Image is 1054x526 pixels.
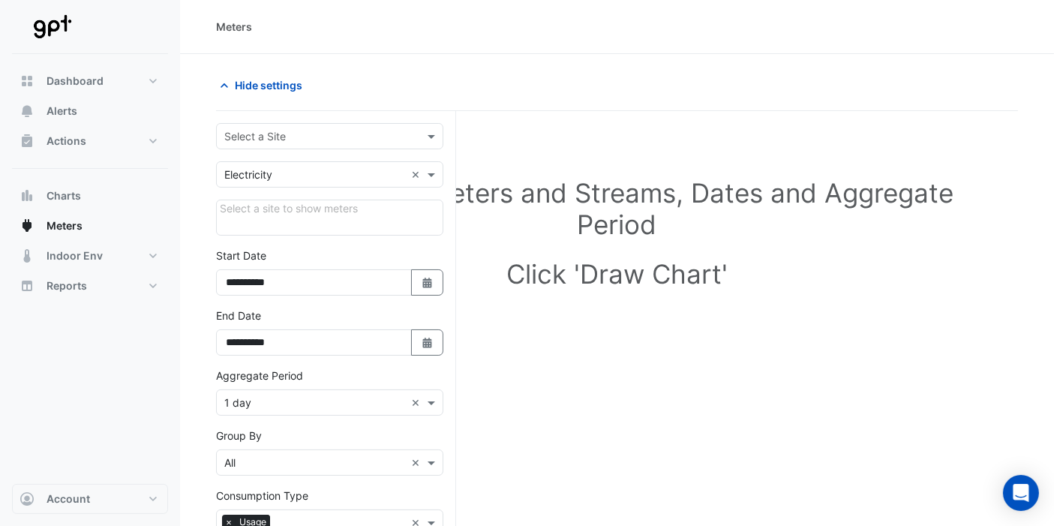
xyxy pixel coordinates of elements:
span: Alerts [47,104,77,119]
div: Open Intercom Messenger [1003,475,1039,511]
app-icon: Charts [20,188,35,203]
span: Clear [411,395,424,410]
div: Meters [216,19,252,35]
button: Dashboard [12,66,168,96]
span: Account [47,491,90,506]
app-icon: Dashboard [20,74,35,89]
span: Meters [47,218,83,233]
div: Click Update or Cancel in Details panel [216,200,443,236]
img: Company Logo [18,12,86,42]
fa-icon: Select Date [421,276,434,289]
app-icon: Actions [20,134,35,149]
app-icon: Meters [20,218,35,233]
span: Dashboard [47,74,104,89]
label: Start Date [216,248,266,263]
span: Clear [411,167,424,182]
h1: Click 'Draw Chart' [240,258,994,290]
app-icon: Alerts [20,104,35,119]
button: Alerts [12,96,168,126]
span: Charts [47,188,81,203]
span: Hide settings [235,77,302,93]
h1: Select Site, Meters and Streams, Dates and Aggregate Period [240,177,994,240]
label: Aggregate Period [216,368,303,383]
label: End Date [216,308,261,323]
span: Reports [47,278,87,293]
span: Actions [47,134,86,149]
button: Reports [12,271,168,301]
fa-icon: Select Date [421,336,434,349]
button: Account [12,484,168,514]
button: Hide settings [216,72,312,98]
label: Consumption Type [216,488,308,503]
button: Actions [12,126,168,156]
button: Charts [12,181,168,211]
button: Meters [12,211,168,241]
app-icon: Indoor Env [20,248,35,263]
span: Clear [411,455,424,470]
button: Indoor Env [12,241,168,271]
span: Indoor Env [47,248,103,263]
app-icon: Reports [20,278,35,293]
label: Group By [216,428,262,443]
